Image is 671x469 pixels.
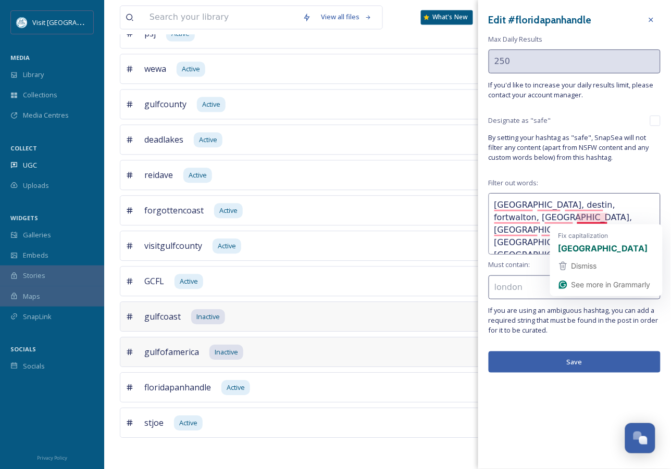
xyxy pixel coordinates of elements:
span: gulfofamerica [144,346,199,358]
img: download%20%282%29.png [17,17,27,28]
span: Filter out words: [489,178,539,188]
span: Designate as "safe" [489,116,551,125]
span: floridapanhandle [144,381,211,394]
span: Collections [23,90,57,100]
input: london [489,275,661,299]
span: MEDIA [10,54,30,61]
span: gulfcounty [144,98,187,110]
span: UGC [23,160,37,170]
span: visitgulfcounty [144,239,202,252]
h3: Edit # floridapanhandle [489,12,592,28]
span: Library [23,70,44,80]
span: Inactive [196,312,220,322]
a: Privacy Policy [37,451,67,464]
span: WIDGETS [10,214,38,222]
span: Must contain: [489,260,530,270]
input: Search your library [144,6,297,29]
span: reidave [144,169,173,181]
span: If you'd like to increase your daily results limit, please contact your account manager. [489,80,661,100]
span: Active [202,99,220,109]
span: Privacy Policy [37,455,67,462]
span: Active [199,135,217,145]
button: Open Chat [625,423,655,453]
span: SnapLink [23,312,52,322]
span: Visit [GEOGRAPHIC_DATA] [32,17,113,27]
span: Active [179,418,197,428]
span: Max Daily Results [489,34,543,44]
span: Galleries [23,230,51,240]
span: Uploads [23,181,49,191]
span: gulfcoast [144,310,181,323]
span: Stories [23,271,45,281]
textarea: To enrich screen reader interactions, please activate Accessibility in Grammarly extension settings [489,193,661,255]
a: View all files [316,7,377,27]
span: Media Centres [23,110,69,120]
span: Embeds [23,250,48,260]
span: GCFL [144,275,164,287]
a: What's New [421,10,473,24]
button: Save [489,351,661,373]
span: SOCIALS [10,345,36,353]
span: Active [219,206,238,216]
span: Active [189,170,207,180]
span: Inactive [215,347,238,357]
span: forgottencoast [144,204,204,217]
span: If you are using an ambiguous hashtag, you can add a required string that must be found in the po... [489,306,661,336]
span: Active [180,276,198,286]
span: Maps [23,291,40,301]
span: By setting your hashtag as "safe", SnapSea will not filter any content (apart from NSFW content a... [489,133,661,163]
span: Active [182,64,200,74]
span: Active [227,383,245,392]
span: deadlakes [144,133,183,146]
span: COLLECT [10,144,37,152]
span: Socials [23,361,45,371]
span: stjoe [144,416,164,429]
span: Active [218,241,236,251]
span: wewa [144,62,166,75]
